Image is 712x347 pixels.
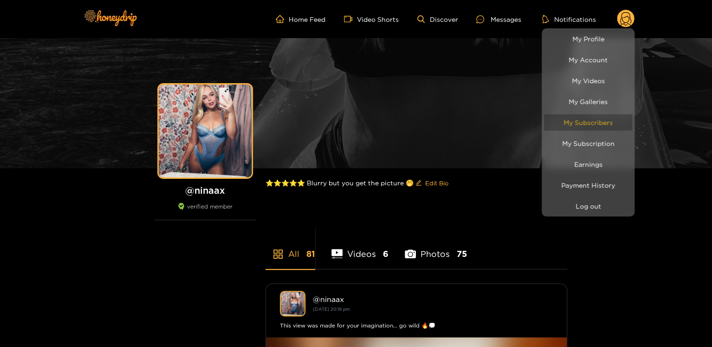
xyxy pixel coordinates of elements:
a: My Videos [544,72,632,89]
a: My Subscription [544,135,632,151]
a: My Account [544,52,632,68]
a: Payment History [544,177,632,193]
a: My Profile [544,31,632,47]
button: Log out [544,198,632,214]
a: My Galleries [544,93,632,110]
a: My Subscribers [544,114,632,131]
a: Earnings [544,156,632,172]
